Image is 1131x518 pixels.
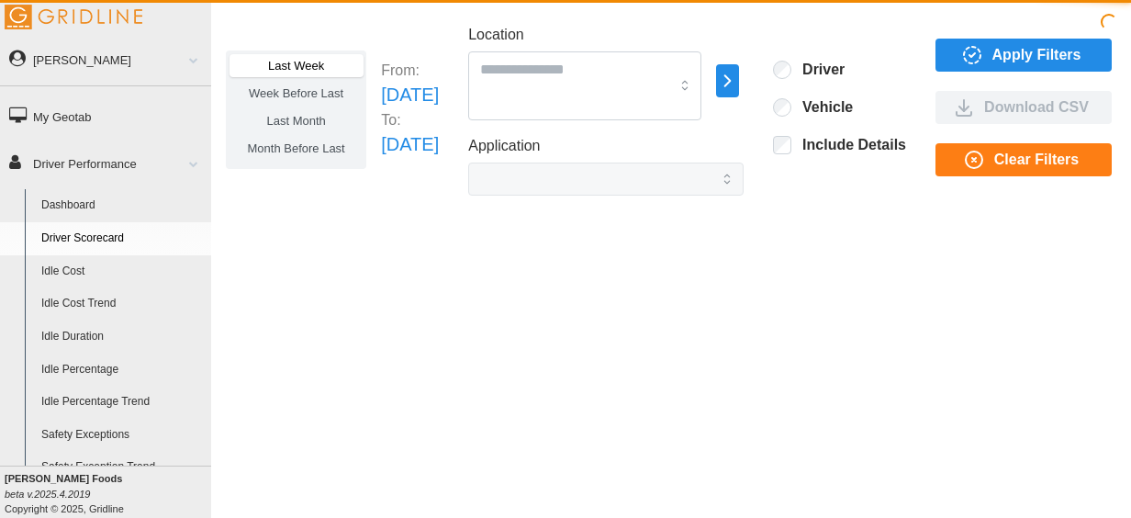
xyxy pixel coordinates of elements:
[266,114,325,128] span: Last Month
[33,255,211,288] a: Idle Cost
[5,5,142,29] img: Gridline
[935,91,1112,124] button: Download CSV
[791,61,845,79] label: Driver
[994,144,1079,175] span: Clear Filters
[791,98,853,117] label: Vehicle
[268,59,324,73] span: Last Week
[5,489,90,500] i: beta v.2025.4.2019
[381,130,439,159] p: [DATE]
[249,86,343,100] span: Week Before Last
[935,39,1112,72] button: Apply Filters
[33,419,211,452] a: Safety Exceptions
[791,136,906,154] label: Include Details
[468,24,524,47] label: Location
[248,141,345,155] span: Month Before Last
[33,386,211,419] a: Idle Percentage Trend
[5,471,211,516] div: Copyright © 2025, Gridline
[33,222,211,255] a: Driver Scorecard
[33,354,211,387] a: Idle Percentage
[381,109,439,130] p: To:
[33,451,211,484] a: Safety Exception Trend
[381,60,439,81] p: From:
[992,39,1081,71] span: Apply Filters
[381,81,439,109] p: [DATE]
[33,321,211,354] a: Idle Duration
[33,189,211,222] a: Dashboard
[935,143,1112,176] button: Clear Filters
[984,92,1089,123] span: Download CSV
[5,473,122,484] b: [PERSON_NAME] Foods
[33,287,211,321] a: Idle Cost Trend
[468,135,540,158] label: Application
